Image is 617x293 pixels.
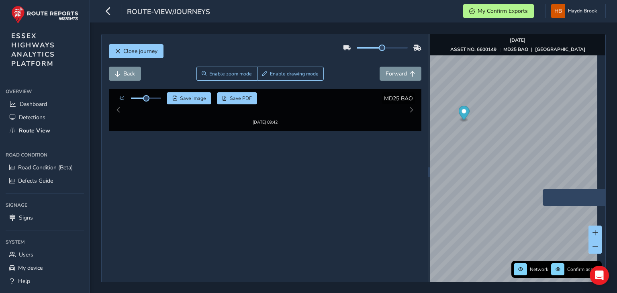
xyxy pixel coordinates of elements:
[123,70,135,77] span: Back
[450,46,585,53] div: | |
[6,211,84,224] a: Signs
[551,4,565,18] img: diamond-layout
[19,127,50,134] span: Route View
[180,95,206,102] span: Save image
[6,248,84,261] a: Users
[123,47,157,55] span: Close journey
[19,214,33,222] span: Signs
[6,236,84,248] div: System
[6,149,84,161] div: Road Condition
[18,277,30,285] span: Help
[270,71,319,77] span: Enable drawing mode
[567,266,599,273] span: Confirm assets
[6,124,84,137] a: Route View
[20,100,47,108] span: Dashboard
[109,44,163,58] button: Close journey
[241,101,290,109] img: Thumbnail frame
[19,114,45,121] span: Detections
[568,4,597,18] span: Haydn Brook
[217,92,257,104] button: PDF
[384,95,413,102] span: MD25 BAO
[19,251,33,258] span: Users
[6,85,84,98] div: Overview
[6,111,84,124] a: Detections
[535,46,585,53] strong: [GEOGRAPHIC_DATA]
[510,37,525,43] strong: [DATE]
[450,46,496,53] strong: ASSET NO. 6600149
[18,164,73,171] span: Road Condition (Beta)
[230,95,252,102] span: Save PDF
[241,109,290,115] div: [DATE] 09:42
[478,7,528,15] span: My Confirm Exports
[109,67,141,81] button: Back
[503,46,528,53] strong: MD25 BAO
[11,31,55,68] span: ESSEX HIGHWAYS ANALYTICS PLATFORM
[6,98,84,111] a: Dashboard
[18,264,43,272] span: My device
[6,161,84,174] a: Road Condition (Beta)
[6,261,84,275] a: My device
[196,67,257,81] button: Zoom
[530,266,548,273] span: Network
[6,199,84,211] div: Signage
[386,70,407,77] span: Forward
[257,67,324,81] button: Draw
[6,275,84,288] a: Help
[551,4,600,18] button: Haydn Brook
[209,71,252,77] span: Enable zoom mode
[573,199,593,206] img: frame
[11,6,78,24] img: rr logo
[6,174,84,187] a: Defects Guide
[167,92,211,104] button: Save
[590,266,609,285] div: Open Intercom Messenger
[18,177,53,185] span: Defects Guide
[127,7,210,18] span: route-view/journeys
[380,67,421,81] button: Forward
[459,106,470,122] div: Map marker
[463,4,534,18] button: My Confirm Exports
